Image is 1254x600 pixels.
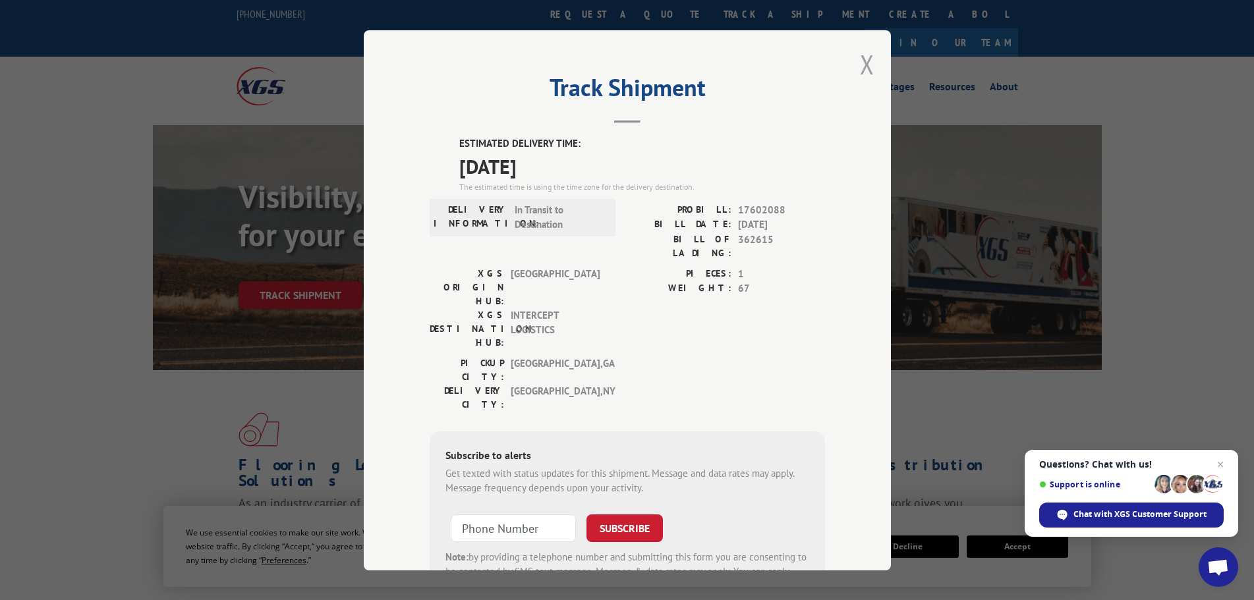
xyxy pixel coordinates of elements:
span: [GEOGRAPHIC_DATA] , GA [511,356,600,383]
span: [DATE] [459,151,825,180]
input: Phone Number [451,514,576,541]
span: [DATE] [738,217,825,232]
label: WEIGHT: [627,281,731,296]
label: DELIVERY CITY: [430,383,504,411]
div: Subscribe to alerts [445,447,809,466]
label: PIECES: [627,266,731,281]
label: BILL OF LADING: [627,232,731,259]
span: [GEOGRAPHIC_DATA] , NY [511,383,600,411]
span: [GEOGRAPHIC_DATA] [511,266,600,308]
span: 67 [738,281,825,296]
div: by providing a telephone number and submitting this form you are consenting to be contacted by SM... [445,549,809,594]
label: DELIVERY INFORMATION: [434,202,508,232]
div: Chat with XGS Customer Support [1039,503,1224,528]
label: BILL DATE: [627,217,731,232]
label: XGS ORIGIN HUB: [430,266,504,308]
div: Open chat [1199,547,1238,587]
label: PICKUP CITY: [430,356,504,383]
span: Close chat [1212,456,1228,472]
strong: Note: [445,550,469,562]
label: ESTIMATED DELIVERY TIME: [459,136,825,151]
div: The estimated time is using the time zone for the delivery destination. [459,180,825,192]
span: Support is online [1039,479,1150,489]
span: 1 [738,266,825,281]
button: SUBSCRIBE [586,514,663,541]
h2: Track Shipment [430,78,825,103]
label: XGS DESTINATION HUB: [430,308,504,349]
span: 17602088 [738,202,825,217]
span: Chat with XGS Customer Support [1073,508,1207,520]
label: PROBILL: [627,202,731,217]
span: INTERCEPT LOGISTICS [511,308,600,349]
span: 362615 [738,232,825,259]
span: In Transit to Destination [515,202,604,232]
div: Get texted with status updates for this shipment. Message and data rates may apply. Message frequ... [445,466,809,495]
span: Questions? Chat with us! [1039,459,1224,470]
button: Close modal [860,47,874,82]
